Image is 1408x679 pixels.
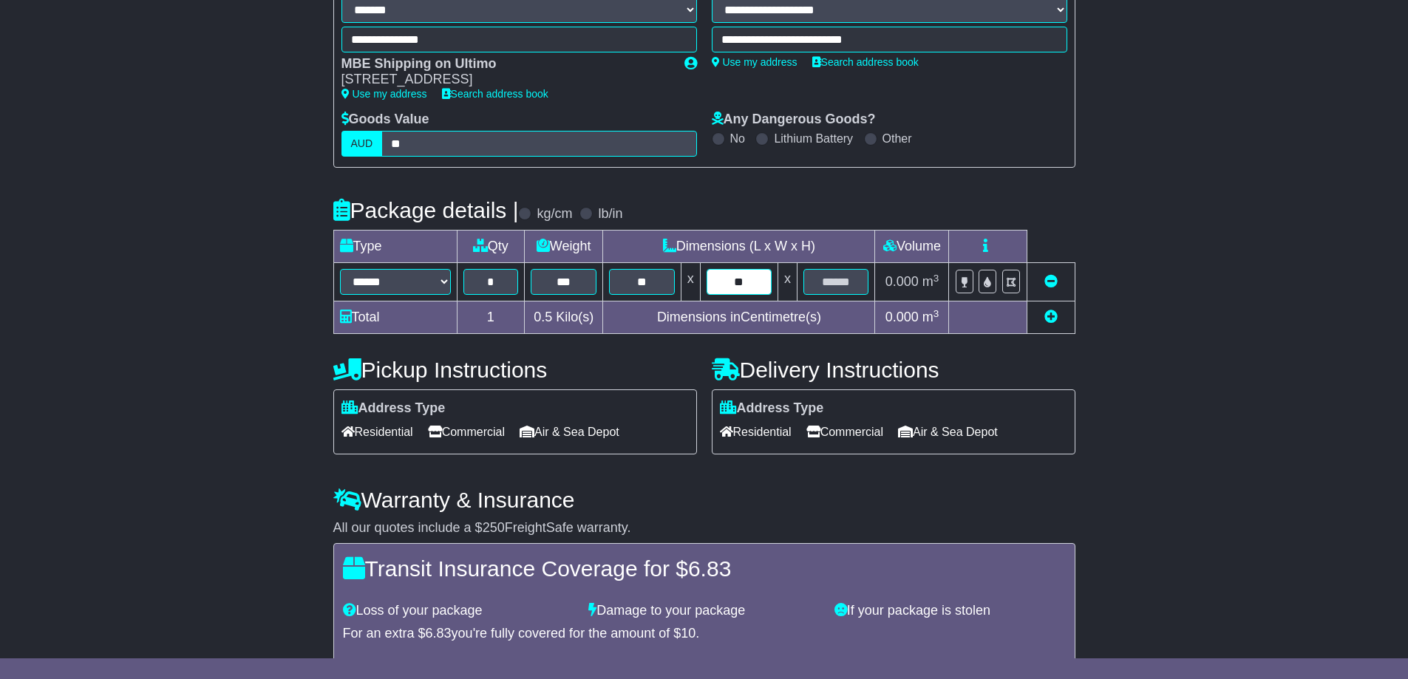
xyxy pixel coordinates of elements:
div: MBE Shipping on Ultimo [341,56,670,72]
sup: 3 [933,273,939,284]
td: Kilo(s) [525,301,603,334]
div: Damage to your package [581,603,827,619]
td: Total [333,301,457,334]
label: AUD [341,131,383,157]
label: Lithium Battery [774,132,853,146]
a: Search address book [812,56,919,68]
h4: Transit Insurance Coverage for $ [343,556,1066,581]
td: 1 [457,301,525,334]
div: Loss of your package [336,603,582,619]
td: Type [333,231,457,263]
span: 6.83 [426,626,452,641]
span: 0.5 [534,310,552,324]
h4: Warranty & Insurance [333,488,1075,512]
td: Weight [525,231,603,263]
span: Commercial [428,420,505,443]
span: m [922,274,939,289]
span: 10 [681,626,696,641]
label: lb/in [598,206,622,222]
td: Dimensions in Centimetre(s) [603,301,875,334]
td: x [778,263,797,301]
a: Add new item [1044,310,1058,324]
label: Goods Value [341,112,429,128]
td: x [681,263,700,301]
td: Volume [875,231,949,263]
div: If your package is stolen [827,603,1073,619]
span: 6.83 [688,556,731,581]
span: Residential [341,420,413,443]
h4: Package details | [333,198,519,222]
label: Address Type [720,400,824,417]
a: Use my address [341,88,427,100]
h4: Pickup Instructions [333,358,697,382]
span: Residential [720,420,792,443]
a: Remove this item [1044,274,1058,289]
span: 0.000 [885,310,919,324]
label: Address Type [341,400,446,417]
label: Other [882,132,912,146]
div: [STREET_ADDRESS] [341,72,670,88]
span: 0.000 [885,274,919,289]
label: Any Dangerous Goods? [712,112,876,128]
span: 250 [483,520,505,535]
div: All our quotes include a $ FreightSafe warranty. [333,520,1075,536]
sup: 3 [933,308,939,319]
a: Search address book [442,88,548,100]
span: Commercial [806,420,883,443]
td: Qty [457,231,525,263]
span: Air & Sea Depot [520,420,619,443]
span: Air & Sea Depot [898,420,998,443]
a: Use my address [712,56,797,68]
td: Dimensions (L x W x H) [603,231,875,263]
label: kg/cm [537,206,572,222]
div: For an extra $ you're fully covered for the amount of $ . [343,626,1066,642]
label: No [730,132,745,146]
h4: Delivery Instructions [712,358,1075,382]
span: m [922,310,939,324]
